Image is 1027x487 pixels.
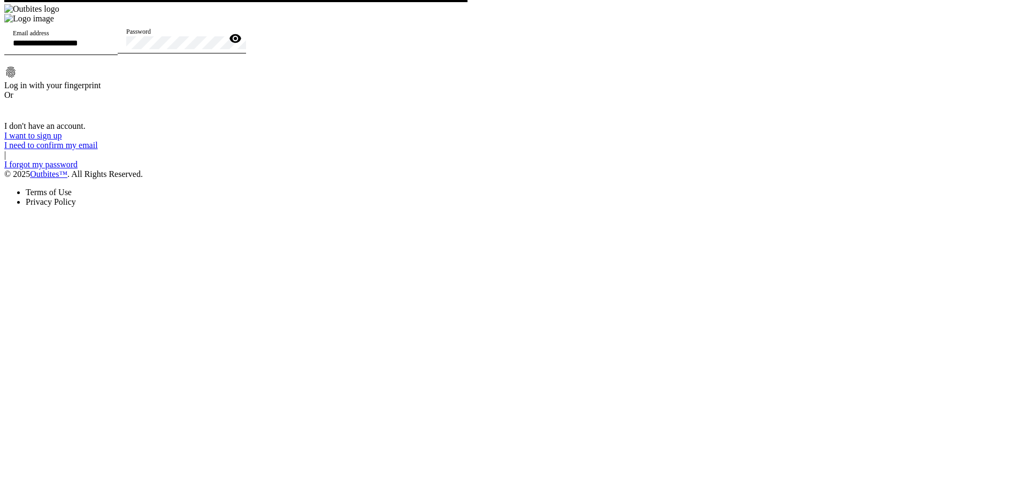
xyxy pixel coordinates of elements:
[4,14,54,24] img: Logo image
[126,28,151,35] mat-label: Password
[4,141,98,150] a: I need to confirm my email
[4,150,285,160] div: |
[13,30,49,37] mat-label: Email address
[4,4,59,14] img: Outbites logo
[4,81,285,90] div: Log in with your fingerprint
[4,160,78,169] a: I forgot my password
[4,90,285,100] div: Or
[4,131,62,140] a: I want to sign up
[26,188,72,197] a: Terms of Use
[4,169,143,179] span: © 2025 . All Rights Reserved.
[4,121,285,131] div: I don't have an account.
[30,169,67,179] a: Outbites™
[26,197,76,206] a: Privacy Policy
